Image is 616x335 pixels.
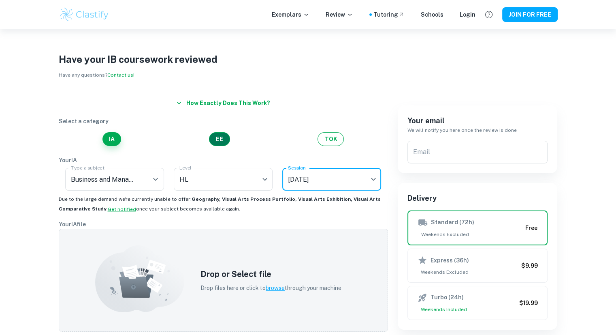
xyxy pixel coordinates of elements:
[200,283,341,292] p: Drop files here or click to through your machine
[288,164,306,171] label: Session
[59,6,110,23] img: Clastify logo
[407,115,548,127] h6: Your email
[502,7,558,22] button: JOIN FOR FREE
[519,298,537,307] h6: $19.99
[150,174,161,185] button: Open
[373,10,405,19] a: Tutoring
[407,193,548,204] h6: Delivery
[272,10,309,19] p: Exemplars
[282,168,381,191] div: [DATE]
[521,261,537,270] h6: $9.99
[108,206,136,213] button: Get notified
[59,196,381,212] b: Geography, Visual Arts Process Portfolio, Visual Arts Exhibition, Visual Arts Comparative Study
[318,132,344,146] button: TOK
[102,132,121,146] button: IA
[200,268,341,280] h5: Drop or Select file
[407,249,548,283] button: Express (36h)Weekends Excluded$9.99
[209,132,230,146] button: EE
[59,156,388,165] p: Your IA
[59,196,381,212] span: Due to the large demand we're currently unable to offer: . once your subject becomes available ag...
[59,117,388,126] p: Select a category
[59,52,558,67] h1: Have your IB coursework reviewed
[421,10,443,19] a: Schools
[418,306,516,313] span: Weekends Included
[431,218,474,228] h6: Standard (72h)
[326,10,353,19] p: Review
[482,8,496,21] button: Help and Feedback
[107,72,134,78] a: Contact us!
[59,220,388,229] p: Your IA file
[173,96,273,110] button: How exactly does this work?
[460,10,475,19] a: Login
[407,127,548,134] h6: We will notify you here once the review is done
[174,168,273,191] div: HL
[407,210,548,245] button: Standard (72h)Weekends ExcludedFree
[431,293,464,303] h6: Turbo (24h)
[59,72,134,78] span: Have any questions?
[407,286,548,320] button: Turbo (24h)Weekends Included$19.99
[179,164,192,171] label: Level
[407,141,548,163] input: We'll contact you here
[71,164,104,171] label: Type a subject
[431,256,469,265] h6: Express (36h)
[525,223,537,232] h6: Free
[418,268,518,276] span: Weekends Excluded
[418,231,522,238] span: Weekends Excluded
[266,285,285,291] span: browse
